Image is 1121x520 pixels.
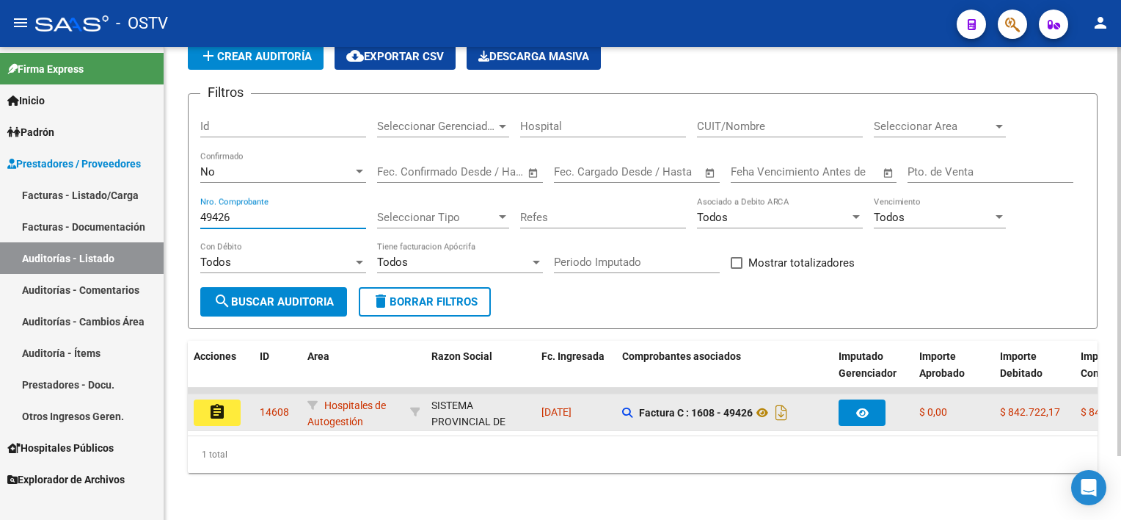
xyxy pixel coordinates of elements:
span: Todos [874,211,905,224]
span: Comprobantes asociados [622,350,741,362]
div: 1 total [188,436,1098,473]
span: Inicio [7,93,45,109]
span: Todos [377,256,408,269]
span: Seleccionar Tipo [377,211,496,224]
datatable-header-cell: Area [302,341,404,405]
span: ID [260,350,269,362]
span: Descarga Masiva [478,50,589,63]
datatable-header-cell: Importe Aprobado [913,341,994,405]
h3: Filtros [200,82,251,103]
span: - OSTV [116,7,168,40]
span: Seleccionar Area [874,120,993,133]
span: Hospitales de Autogestión [307,400,386,428]
span: Buscar Auditoria [213,295,334,308]
span: Acciones [194,350,236,362]
span: Imputado Gerenciador [839,350,897,379]
span: Todos [200,256,231,269]
span: [DATE] [541,406,572,418]
button: Buscar Auditoria [200,287,347,317]
datatable-header-cell: Imputado Gerenciador [833,341,913,405]
button: Crear Auditoría [188,43,324,70]
span: Fc. Ingresada [541,350,605,362]
mat-icon: person [1092,14,1109,32]
mat-icon: add [200,47,217,65]
span: Exportar CSV [346,50,444,63]
span: 14608 [260,406,289,418]
div: Open Intercom Messenger [1071,470,1106,505]
div: - 30691822849 [431,397,530,428]
span: $ 842.722,17 [1000,406,1060,418]
button: Exportar CSV [335,43,456,70]
span: Firma Express [7,61,84,77]
span: Explorador de Archivos [7,472,125,488]
datatable-header-cell: Fc. Ingresada [536,341,616,405]
span: Razon Social [431,350,492,362]
input: Fecha inicio [377,165,437,178]
span: Importe Aprobado [919,350,965,379]
span: Importe Debitado [1000,350,1043,379]
mat-icon: menu [12,14,29,32]
span: Hospitales Públicos [7,440,114,456]
div: SISTEMA PROVINCIAL DE SALUD [431,397,530,447]
span: Mostrar totalizadores [748,254,855,272]
button: Open calendar [702,165,719,181]
span: Todos [697,211,728,224]
i: Descargar documento [772,401,791,425]
button: Open calendar [880,165,897,181]
span: Area [307,350,329,362]
span: Crear Auditoría [200,50,312,63]
span: $ 0,00 [919,406,947,418]
datatable-header-cell: Razon Social [426,341,536,405]
datatable-header-cell: Importe Debitado [994,341,1075,405]
input: Fecha fin [450,165,521,178]
span: Prestadores / Proveedores [7,156,141,172]
mat-icon: delete [372,292,390,310]
mat-icon: assignment [208,403,226,421]
datatable-header-cell: Acciones [188,341,254,405]
button: Descarga Masiva [467,43,601,70]
span: No [200,165,215,178]
datatable-header-cell: Comprobantes asociados [616,341,833,405]
span: Seleccionar Gerenciador [377,120,496,133]
span: Borrar Filtros [372,295,478,308]
mat-icon: search [213,292,231,310]
strong: Factura C : 1608 - 49426 [639,407,753,419]
button: Open calendar [525,165,542,181]
button: Borrar Filtros [359,287,491,317]
datatable-header-cell: ID [254,341,302,405]
input: Fecha inicio [554,165,613,178]
input: Fecha fin [627,165,698,178]
mat-icon: cloud_download [346,47,364,65]
span: Padrón [7,124,54,140]
app-download-masive: Descarga masiva de comprobantes (adjuntos) [467,43,601,70]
